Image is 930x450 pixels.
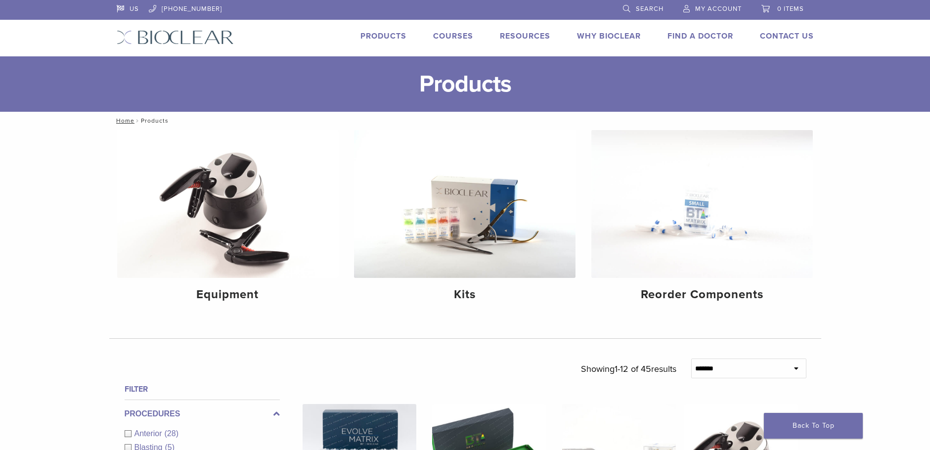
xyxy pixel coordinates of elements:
[581,359,676,379] p: Showing results
[764,413,863,439] a: Back To Top
[134,118,141,123] span: /
[125,286,331,304] h4: Equipment
[362,286,568,304] h4: Kits
[591,130,813,310] a: Reorder Components
[599,286,805,304] h4: Reorder Components
[125,383,280,395] h4: Filter
[117,30,234,45] img: Bioclear
[777,5,804,13] span: 0 items
[695,5,742,13] span: My Account
[760,31,814,41] a: Contact Us
[354,130,576,310] a: Kits
[500,31,550,41] a: Resources
[134,429,165,438] span: Anterior
[117,130,339,310] a: Equipment
[117,130,339,278] img: Equipment
[433,31,473,41] a: Courses
[636,5,664,13] span: Search
[125,408,280,420] label: Procedures
[591,130,813,278] img: Reorder Components
[615,363,651,374] span: 1-12 of 45
[113,117,134,124] a: Home
[577,31,641,41] a: Why Bioclear
[667,31,733,41] a: Find A Doctor
[354,130,576,278] img: Kits
[165,429,178,438] span: (28)
[109,112,821,130] nav: Products
[360,31,406,41] a: Products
